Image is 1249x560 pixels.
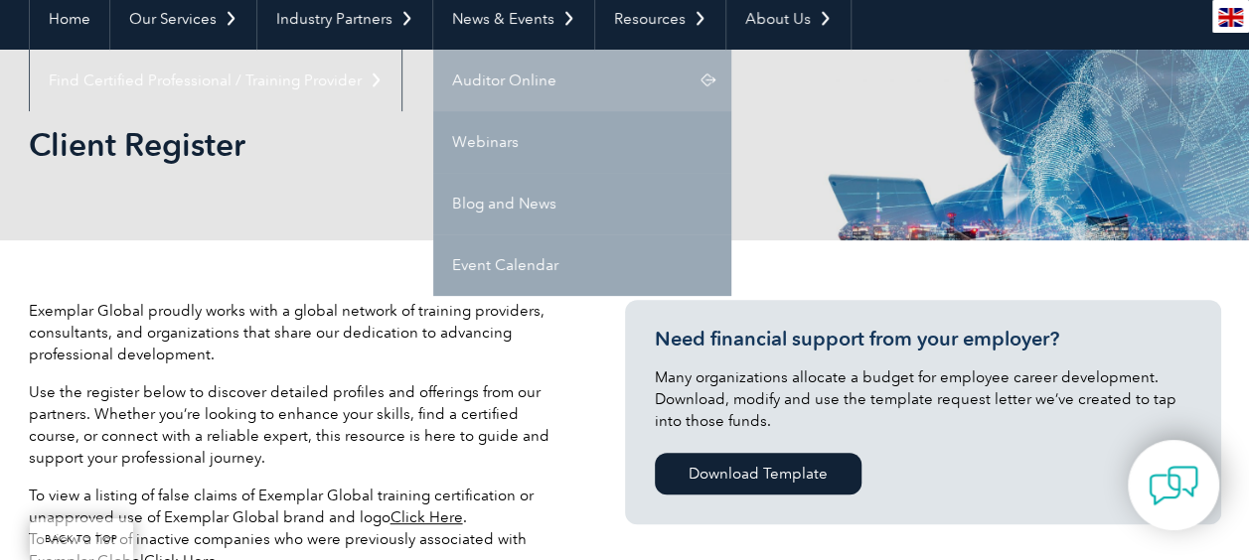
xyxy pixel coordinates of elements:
a: Click Here [390,508,463,526]
a: BACK TO TOP [30,518,133,560]
img: contact-chat.png [1149,461,1198,510]
a: Webinars [433,111,731,173]
p: Use the register below to discover detailed profiles and offerings from our partners. Whether you... [29,381,565,469]
p: Many organizations allocate a budget for employee career development. Download, modify and use th... [655,366,1191,432]
a: Download Template [655,453,861,494]
a: Auditor Online [433,50,731,111]
a: Find Certified Professional / Training Provider [30,50,401,111]
p: Exemplar Global proudly works with a global network of training providers, consultants, and organ... [29,300,565,365]
a: Blog and News [433,173,731,234]
a: Event Calendar [433,234,731,296]
img: hi [1218,8,1243,27]
h2: Client Register [29,129,863,161]
h3: Need financial support from your employer? [655,327,1191,351]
